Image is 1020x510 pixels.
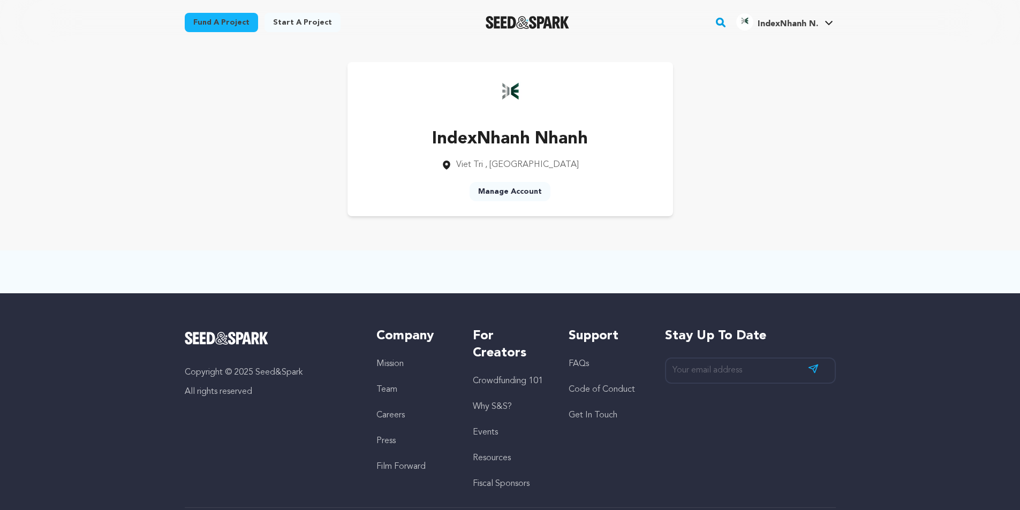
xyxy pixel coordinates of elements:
[485,161,579,169] span: , [GEOGRAPHIC_DATA]
[569,360,589,368] a: FAQs
[473,454,511,462] a: Resources
[486,16,570,29] a: Seed&Spark Homepage
[376,437,396,445] a: Press
[473,377,543,385] a: Crowdfunding 101
[376,385,397,394] a: Team
[734,11,835,34] span: IndexNhanh N.'s Profile
[665,328,836,345] h5: Stay up to date
[185,13,258,32] a: Fund a project
[265,13,341,32] a: Start a project
[758,20,818,28] span: IndexNhanh N.
[736,13,753,31] img: 487be034e28f81d9.jpg
[569,385,635,394] a: Code of Conduct
[473,328,547,362] h5: For Creators
[185,366,356,379] p: Copyright © 2025 Seed&Spark
[486,16,570,29] img: Seed&Spark Logo Dark Mode
[736,13,818,31] div: IndexNhanh N.'s Profile
[569,328,643,345] h5: Support
[432,126,588,152] p: IndexNhanh Nhanh
[376,360,404,368] a: Mission
[185,385,356,398] p: All rights reserved
[185,332,356,345] a: Seed&Spark Homepage
[473,402,512,411] a: Why S&S?
[473,428,498,437] a: Events
[376,411,405,420] a: Careers
[185,332,269,345] img: Seed&Spark Logo
[489,73,532,116] img: https://seedandspark-static.s3.us-east-2.amazonaws.com/images/User/002/311/125/medium/487be034e28...
[734,11,835,31] a: IndexNhanh N.'s Profile
[665,357,836,384] input: Your email address
[473,479,530,488] a: Fiscal Sponsors
[569,411,617,420] a: Get In Touch
[470,182,550,201] a: Manage Account
[456,161,483,169] span: Viet Tri
[376,328,451,345] h5: Company
[376,462,426,471] a: Film Forward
